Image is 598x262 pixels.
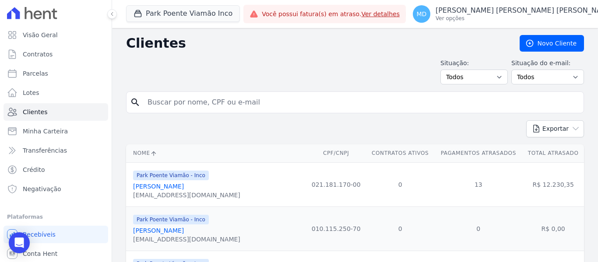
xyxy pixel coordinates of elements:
[366,206,434,251] td: 0
[130,97,141,108] i: search
[23,108,47,116] span: Clientes
[9,232,30,253] div: Open Intercom Messenger
[262,10,400,19] span: Você possui fatura(s) em atraso.
[133,215,209,224] span: Park Poente Viamão - Inco
[23,249,57,258] span: Conta Hent
[306,206,366,251] td: 010.115.250-70
[366,162,434,206] td: 0
[366,144,434,162] th: Contratos Ativos
[4,161,108,178] a: Crédito
[23,31,58,39] span: Visão Geral
[434,206,522,251] td: 0
[126,35,506,51] h2: Clientes
[23,88,39,97] span: Lotes
[4,122,108,140] a: Minha Carteira
[23,146,67,155] span: Transferências
[126,144,306,162] th: Nome
[4,65,108,82] a: Parcelas
[23,127,68,136] span: Minha Carteira
[417,11,427,17] span: MD
[511,59,584,68] label: Situação do e-mail:
[4,180,108,198] a: Negativação
[306,162,366,206] td: 021.181.170-00
[133,183,184,190] a: [PERSON_NAME]
[133,227,184,234] a: [PERSON_NAME]
[522,144,584,162] th: Total Atrasado
[361,10,400,17] a: Ver detalhes
[133,171,209,180] span: Park Poente Viamão - Inco
[522,206,584,251] td: R$ 0,00
[142,94,580,111] input: Buscar por nome, CPF ou e-mail
[522,162,584,206] td: R$ 12.230,35
[4,226,108,243] a: Recebíveis
[306,144,366,162] th: CPF/CNPJ
[526,120,584,137] button: Exportar
[440,59,508,68] label: Situação:
[4,26,108,44] a: Visão Geral
[4,45,108,63] a: Contratos
[23,165,45,174] span: Crédito
[434,162,522,206] td: 13
[126,5,240,22] button: Park Poente Viamão Inco
[4,103,108,121] a: Clientes
[23,50,53,59] span: Contratos
[23,185,61,193] span: Negativação
[4,84,108,101] a: Lotes
[23,69,48,78] span: Parcelas
[23,230,56,239] span: Recebíveis
[133,191,240,199] div: [EMAIL_ADDRESS][DOMAIN_NAME]
[520,35,584,52] a: Novo Cliente
[7,212,105,222] div: Plataformas
[133,235,240,244] div: [EMAIL_ADDRESS][DOMAIN_NAME]
[4,142,108,159] a: Transferências
[434,144,522,162] th: Pagamentos Atrasados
